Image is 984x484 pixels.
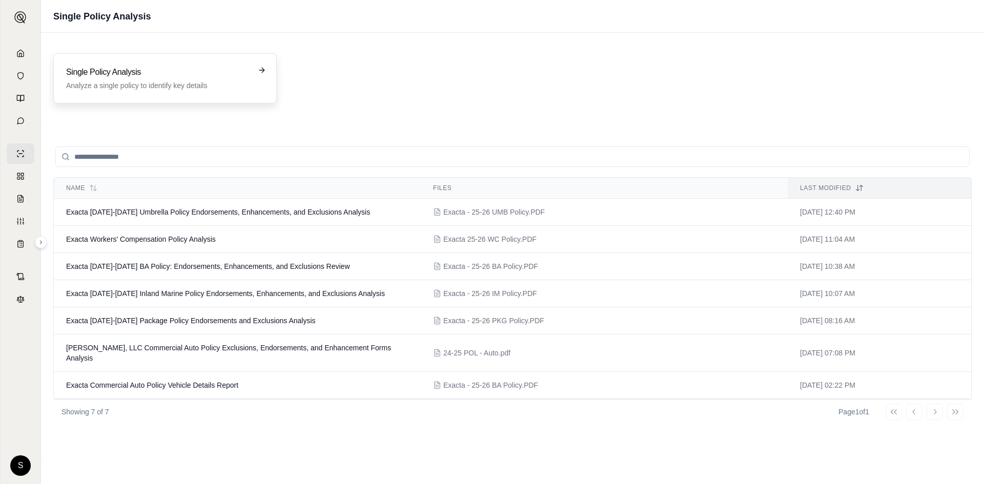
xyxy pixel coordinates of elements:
[7,143,34,164] a: Single Policy
[443,315,544,326] span: Exacta - 25-26 PKG Policy.PDF
[7,66,34,86] a: Documents Vault
[66,381,238,389] span: Exacta Commercial Auto Policy Vehicle Details Report
[788,226,971,253] td: [DATE] 11:04 AM
[838,407,869,417] div: Page 1 of 1
[788,307,971,334] td: [DATE] 08:16 AM
[443,348,510,358] span: 24-25 POL - Auto.pdf
[788,372,971,399] td: [DATE] 02:22 PM
[443,261,538,271] span: Exacta - 25-26 BA Policy.PDF
[443,234,537,244] span: Exacta 25-26 WC Policy.PDF
[61,407,109,417] p: Showing 7 of 7
[53,9,151,24] h1: Single Policy Analysis
[66,262,350,270] span: Exacta 2025-2026 BA Policy: Endorsements, Enhancements, and Exclusions Review
[7,266,34,287] a: Contract Analysis
[66,184,408,192] div: Name
[14,11,27,24] img: Expand sidebar
[66,289,385,298] span: Exacta 2025-2026 Inland Marine Policy Endorsements, Enhancements, and Exclusions Analysis
[35,236,47,248] button: Expand sidebar
[443,207,545,217] span: Exacta - 25-26 UMB Policy.PDF
[7,166,34,186] a: Policy Comparisons
[7,234,34,254] a: Coverage Table
[66,208,370,216] span: Exacta 2025-2026 Umbrella Policy Endorsements, Enhancements, and Exclusions Analysis
[443,288,537,299] span: Exacta - 25-26 IM Policy.PDF
[7,188,34,209] a: Claim Coverage
[10,455,31,476] div: S
[7,88,34,109] a: Prompt Library
[66,235,216,243] span: Exacta Workers' Compensation Policy Analysis
[66,66,250,78] h3: Single Policy Analysis
[788,280,971,307] td: [DATE] 10:07 AM
[7,111,34,131] a: Chat
[7,43,34,64] a: Home
[66,344,391,362] span: Michelli, LLC Commercial Auto Policy Exclusions, Endorsements, and Enhancement Forms Analysis
[7,211,34,232] a: Custom Report
[7,289,34,309] a: Legal Search Engine
[66,80,250,91] p: Analyze a single policy to identify key details
[443,380,538,390] span: Exacta - 25-26 BA Policy.PDF
[800,184,959,192] div: Last modified
[10,7,31,28] button: Expand sidebar
[788,334,971,372] td: [DATE] 07:08 PM
[421,178,788,199] th: Files
[788,199,971,226] td: [DATE] 12:40 PM
[66,317,316,325] span: Exacta 2025-2026 Package Policy Endorsements and Exclusions Analysis
[788,253,971,280] td: [DATE] 10:38 AM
